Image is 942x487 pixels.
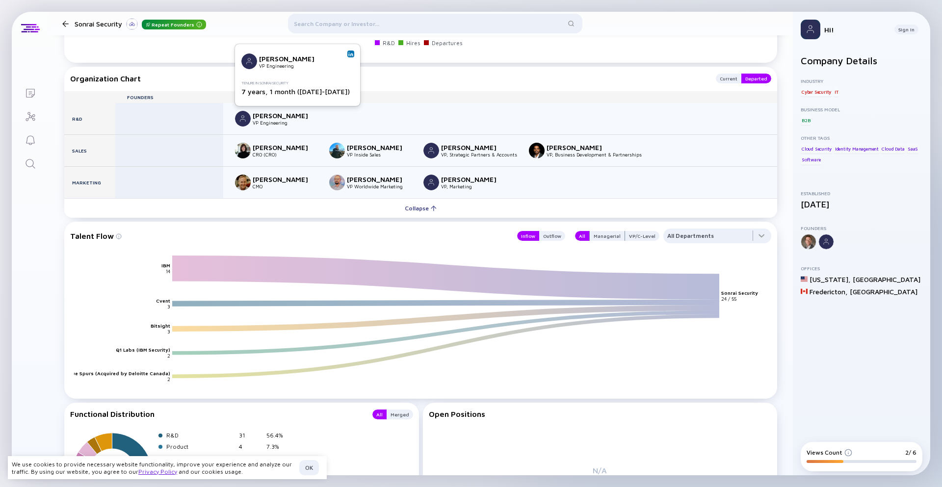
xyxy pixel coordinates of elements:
button: Departed [741,74,771,83]
button: All [372,410,387,419]
div: [GEOGRAPHIC_DATA] [850,287,917,296]
div: 31 [239,432,262,439]
text: 3 [167,329,170,334]
button: Merged [387,410,413,419]
div: R&D [64,103,115,134]
div: [DATE] [801,199,922,209]
div: 10 [239,454,262,461]
text: Bitsight [151,323,170,329]
img: Manny Ataebi picture [329,175,345,190]
div: [PERSON_NAME] [253,175,317,183]
div: Industry [801,78,922,84]
div: Fredericton , [810,287,848,296]
img: Ben Wuest Linkedin Profile [348,51,353,56]
div: Business Model [801,106,922,112]
img: Stan Ross picture [423,143,439,158]
a: Search [12,151,49,175]
div: VP Engineering [253,120,317,126]
div: Tenure in Sonrai Security [241,81,350,85]
button: Inflow [517,231,539,241]
div: VP Engineering [259,63,324,69]
text: IBM [161,262,170,268]
div: Established [801,190,922,196]
div: VP Worldwide Marketing [347,183,412,189]
div: Offices [801,265,922,271]
div: Cloud Data [881,144,905,154]
img: United States Flag [801,276,808,282]
h2: Company Details [801,55,922,66]
button: All [575,231,589,241]
button: Collapse [64,198,777,218]
img: Profile Picture [801,20,820,39]
div: Hi! [824,26,887,34]
div: 4 [239,443,262,450]
div: Identity Management [834,144,880,154]
div: Sales [166,454,235,461]
div: We use cookies to provide necessary website functionality, improve your experience and analyze ou... [12,461,295,475]
div: Founders [801,225,922,231]
button: Sign In [894,25,918,34]
div: CRO (CRO) [253,152,317,157]
div: Sales [64,135,115,166]
div: Marketing [64,167,115,198]
div: Functional Distribution [70,410,363,419]
a: Reminders [12,128,49,151]
div: Cloud Security [801,144,833,154]
div: R&D [166,432,235,439]
button: Managerial [589,231,625,241]
img: Kris Semb picture [329,143,345,158]
button: Current [716,74,741,83]
button: OK [299,460,319,475]
div: [US_STATE] , [810,275,851,283]
div: [PERSON_NAME] [253,143,317,152]
img: Ben Wuest picture [235,111,251,127]
div: Other Tags [801,135,922,141]
div: 18.2% [266,454,290,461]
button: VP/C-Level [625,231,659,241]
div: VP, Strategic Partners & Accounts [441,152,517,157]
div: [PERSON_NAME] [441,175,506,183]
img: Ben Wuest picture [241,53,257,69]
img: Tilak Yalamanchili picture [529,143,545,158]
div: IT [834,87,839,97]
div: Talent Flow [70,229,507,243]
div: VP, Marketing [441,183,506,189]
text: Blue Spurs (Acquired by Deloitte Canada) [67,370,170,376]
text: 2 [167,376,170,382]
div: Founders [115,94,223,100]
div: Managerial [590,231,625,241]
div: Open Positions [429,410,772,418]
div: Software [801,155,821,165]
div: [PERSON_NAME] [253,111,317,120]
text: 2 [167,353,170,359]
div: [PERSON_NAME] [347,175,412,183]
div: Sonrai Security [75,18,206,30]
div: 2/ 6 [905,449,916,456]
img: Canada Flag [801,288,808,295]
button: Outflow [539,231,565,241]
a: Lists [12,80,49,104]
a: Investor Map [12,104,49,128]
text: Cvent [156,297,170,303]
div: VP Inside Sales [347,152,412,157]
div: B2B [801,115,811,125]
text: Sonrai Security [721,289,758,295]
div: 56.4% [266,432,290,439]
div: 7.3% [266,443,290,450]
div: [PERSON_NAME] [259,54,324,63]
text: 24 / 55 [721,295,736,301]
div: VP/C-Levels [223,94,777,100]
a: Privacy Policy [138,468,177,475]
div: [PERSON_NAME] [347,143,412,152]
img: Joseph Barringhaus picture [423,175,439,190]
